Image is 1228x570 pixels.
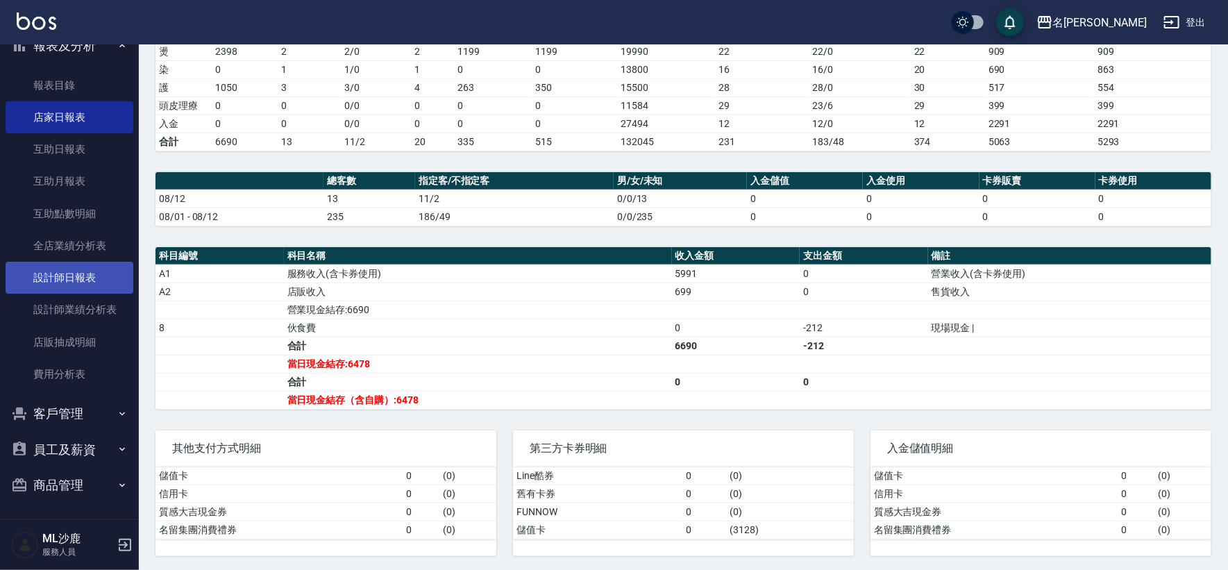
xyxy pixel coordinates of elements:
[439,503,496,521] td: ( 0 )
[6,133,133,165] a: 互助日報表
[870,503,1118,521] td: 質感大吉現金券
[284,247,672,265] th: 科目名稱
[155,521,403,539] td: 名留集團消費禮券
[1154,521,1211,539] td: ( 0 )
[911,42,985,60] td: 22
[284,337,672,355] td: 合計
[863,172,979,190] th: 入金使用
[800,337,928,355] td: -212
[672,247,800,265] th: 收入金額
[863,208,979,226] td: 0
[439,521,496,539] td: ( 0 )
[411,133,454,151] td: 20
[726,503,854,521] td: ( 0 )
[6,69,133,101] a: 報表目錄
[6,396,133,432] button: 客戶管理
[323,190,415,208] td: 13
[928,319,1211,337] td: 現場現金 |
[155,485,403,503] td: 信用卡
[870,467,1118,485] td: 儲值卡
[42,532,113,546] h5: ML沙鹿
[911,97,985,115] td: 29
[454,78,532,97] td: 263
[439,485,496,503] td: ( 0 )
[341,60,411,78] td: 1 / 0
[911,115,985,133] td: 12
[155,467,403,485] td: 儲值卡
[411,42,454,60] td: 2
[911,78,985,97] td: 30
[155,467,496,539] table: a dense table
[6,467,133,503] button: 商品管理
[415,172,614,190] th: 指定客/不指定客
[155,247,284,265] th: 科目編號
[6,326,133,358] a: 店販抽成明細
[800,373,928,391] td: 0
[1118,521,1155,539] td: 0
[341,97,411,115] td: 0 / 0
[454,60,532,78] td: 0
[809,115,911,133] td: 12 / 0
[928,283,1211,301] td: 售貨收入
[17,12,56,30] img: Logo
[278,78,340,97] td: 3
[672,283,800,301] td: 699
[513,521,682,539] td: 儲值卡
[618,42,715,60] td: 19990
[155,190,323,208] td: 08/12
[403,467,440,485] td: 0
[1031,8,1152,37] button: 名[PERSON_NAME]
[212,60,278,78] td: 0
[513,467,854,539] table: a dense table
[403,485,440,503] td: 0
[809,60,911,78] td: 16 / 0
[513,467,682,485] td: Line酷券
[863,190,979,208] td: 0
[911,133,985,151] td: 374
[614,208,747,226] td: 0/0/235
[618,133,715,151] td: 132045
[1154,467,1211,485] td: ( 0 )
[809,42,911,60] td: 22 / 0
[979,190,1095,208] td: 0
[726,485,854,503] td: ( 0 )
[155,265,284,283] td: A1
[155,283,284,301] td: A2
[341,78,411,97] td: 3 / 0
[278,133,340,151] td: 13
[155,78,212,97] td: 護
[212,78,278,97] td: 1050
[6,101,133,133] a: 店家日報表
[323,172,415,190] th: 總客數
[726,521,854,539] td: ( 3128 )
[155,503,403,521] td: 質感大吉現金券
[155,208,323,226] td: 08/01 - 08/12
[979,208,1095,226] td: 0
[284,373,672,391] td: 合計
[715,97,809,115] td: 29
[618,78,715,97] td: 15500
[715,42,809,60] td: 22
[614,190,747,208] td: 0/0/13
[1118,485,1155,503] td: 0
[155,115,212,133] td: 入金
[887,442,1195,455] span: 入金儲值明細
[454,133,532,151] td: 335
[155,319,284,337] td: 8
[715,78,809,97] td: 28
[715,133,809,151] td: 231
[403,503,440,521] td: 0
[1094,78,1211,97] td: 554
[284,355,672,373] td: 當日現金結存:6478
[809,97,911,115] td: 23 / 6
[284,265,672,283] td: 服務收入(含卡券使用)
[284,301,672,319] td: 營業現金結存:6690
[809,133,911,151] td: 183/48
[1094,133,1211,151] td: 5293
[532,78,618,97] td: 350
[411,115,454,133] td: 0
[532,97,618,115] td: 0
[682,503,727,521] td: 0
[278,60,340,78] td: 1
[682,467,727,485] td: 0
